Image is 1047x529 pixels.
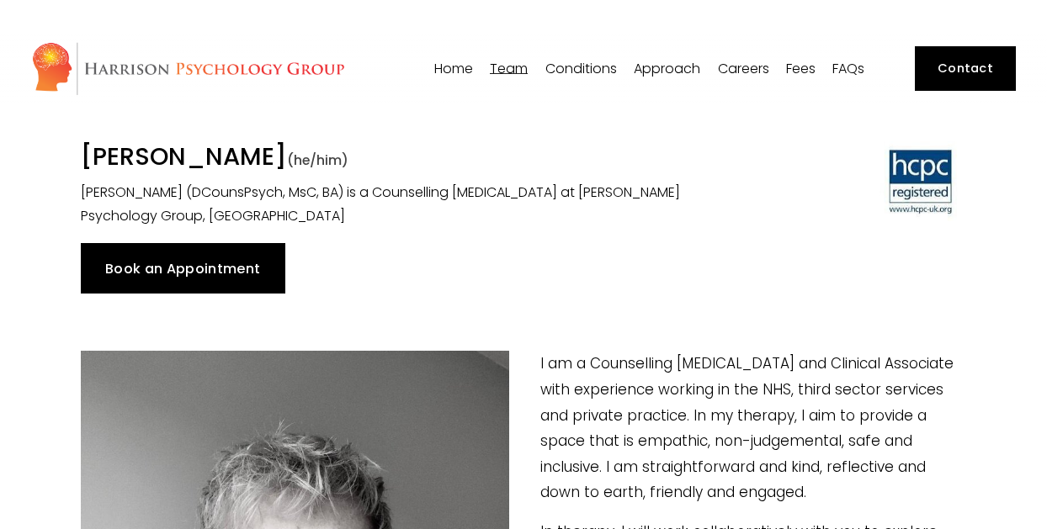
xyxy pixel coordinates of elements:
[81,351,966,505] p: I am a Counselling [MEDICAL_DATA] and Clinical Associate with experience working in the NHS, thir...
[490,61,528,77] a: folder dropdown
[81,181,738,230] p: [PERSON_NAME] (DCounsPsych, MsC, BA) is a Counselling [MEDICAL_DATA] at [PERSON_NAME] Psychology ...
[287,151,348,169] span: (he/him)
[786,61,816,77] a: Fees
[31,41,345,96] img: Harrison Psychology Group
[832,61,864,77] a: FAQs
[81,141,738,176] h1: [PERSON_NAME]
[81,243,285,294] a: Book an Appointment
[634,61,700,77] a: folder dropdown
[915,46,1015,91] a: Contact
[545,62,617,76] span: Conditions
[634,62,700,76] span: Approach
[545,61,617,77] a: folder dropdown
[490,62,528,76] span: Team
[718,61,769,77] a: Careers
[434,61,473,77] a: Home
